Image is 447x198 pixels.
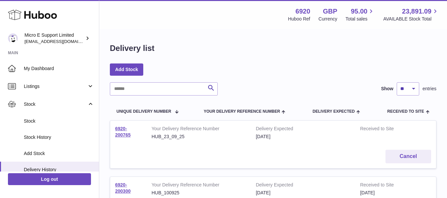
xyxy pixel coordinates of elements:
strong: Received to Site [360,182,409,190]
div: HUB_23_09_25 [152,134,246,140]
span: Add Stock [24,150,94,157]
img: contact@micropcsupport.com [8,33,18,43]
label: Show [381,86,393,92]
span: [DATE] [360,190,375,195]
div: Huboo Ref [288,16,310,22]
button: Cancel [385,150,431,163]
span: Delivery Expected [313,109,355,114]
a: 6920-200300 [115,182,131,194]
strong: Your Delivery Reference Number [152,182,246,190]
span: Unique Delivery Number [116,109,171,114]
a: Add Stock [110,63,143,75]
strong: GBP [323,7,337,16]
div: HUB_100925 [152,190,246,196]
span: [EMAIL_ADDRESS][DOMAIN_NAME] [24,39,97,44]
span: Stock [24,101,87,107]
div: Currency [319,16,337,22]
span: My Dashboard [24,65,94,72]
strong: Received to Site [360,126,409,134]
div: [DATE] [256,134,350,140]
a: 6920-200765 [115,126,131,138]
strong: Delivery Expected [256,126,350,134]
span: entries [423,86,436,92]
span: Listings [24,83,87,90]
div: Micro E Support Limited [24,32,84,45]
span: Delivery History [24,167,94,173]
span: Total sales [345,16,375,22]
h1: Delivery list [110,43,155,54]
a: 95.00 Total sales [345,7,375,22]
span: Stock History [24,134,94,140]
span: Received to Site [387,109,424,114]
strong: 6920 [295,7,310,16]
strong: Delivery Expected [256,182,350,190]
span: AVAILABLE Stock Total [383,16,439,22]
a: 23,891.09 AVAILABLE Stock Total [383,7,439,22]
strong: Your Delivery Reference Number [152,126,246,134]
a: Log out [8,173,91,185]
span: 23,891.09 [402,7,431,16]
span: Stock [24,118,94,124]
span: Your Delivery Reference Number [204,109,280,114]
div: [DATE] [256,190,350,196]
span: 95.00 [351,7,367,16]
